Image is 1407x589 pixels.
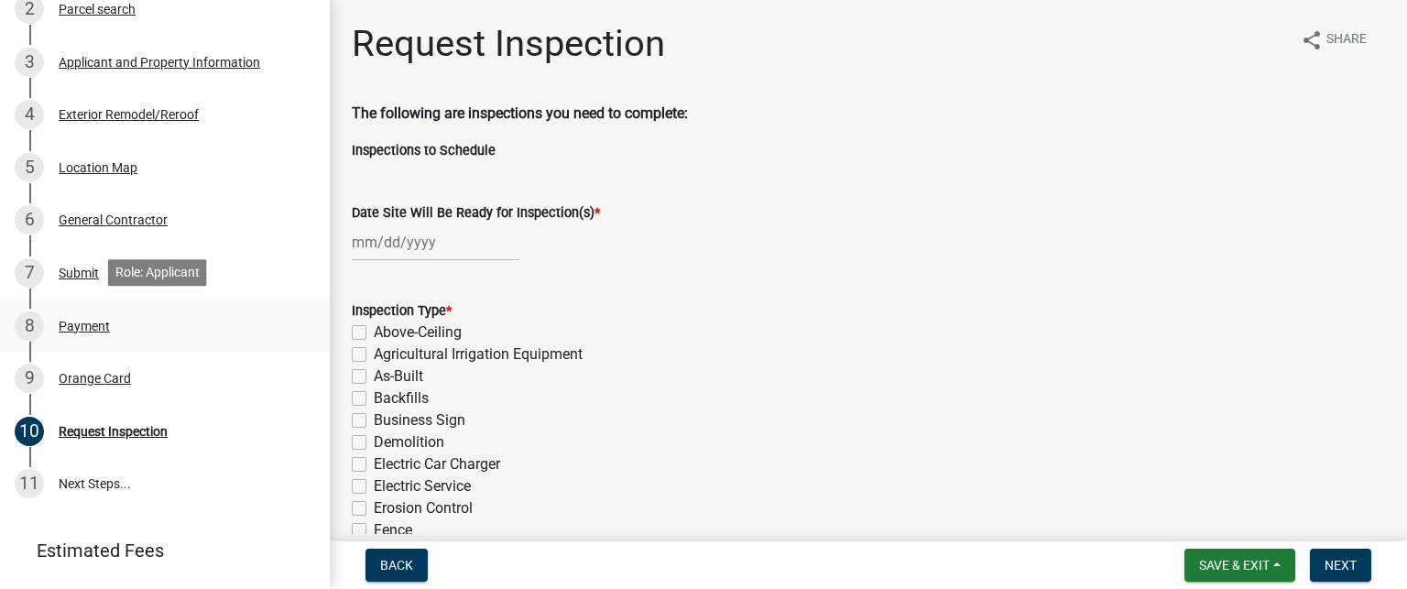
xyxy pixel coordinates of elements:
label: Fence [374,519,412,541]
div: Applicant and Property Information [59,56,260,69]
span: Save & Exit [1199,558,1270,573]
div: General Contractor [59,213,168,226]
label: Date Site Will Be Ready for Inspection(s) [352,207,600,220]
input: mm/dd/yyyy [352,224,519,261]
label: Erosion Control [374,497,473,519]
label: Inspection Type [352,305,452,318]
div: Request Inspection [59,425,168,438]
div: Parcel search [59,3,136,16]
div: Orange Card [59,372,131,385]
label: Demolition [374,431,444,453]
label: Electric Service [374,475,471,497]
span: Share [1326,29,1367,51]
button: Back [365,549,428,582]
button: Save & Exit [1184,549,1295,582]
div: Location Map [59,161,137,174]
div: 6 [15,205,44,235]
label: Business Sign [374,409,465,431]
span: Back [380,558,413,573]
div: 8 [15,311,44,341]
div: 4 [15,100,44,129]
label: Inspections to Schedule [352,145,496,158]
i: share [1301,29,1323,51]
div: Payment [59,320,110,333]
div: Exterior Remodel/Reroof [59,108,199,121]
label: Agricultural Irrigation Equipment [374,344,583,365]
label: As-Built [374,365,423,387]
label: Backfills [374,387,429,409]
div: Role: Applicant [108,259,207,286]
button: shareShare [1286,22,1381,58]
label: Electric Car Charger [374,453,500,475]
a: Estimated Fees [15,532,300,569]
div: 10 [15,417,44,446]
button: Next [1310,549,1371,582]
label: Above-Ceiling [374,322,462,344]
h1: Request Inspection [352,22,665,66]
div: 5 [15,153,44,182]
div: Submit [59,267,99,279]
span: Next [1325,558,1357,573]
div: 11 [15,469,44,498]
div: 3 [15,48,44,77]
strong: The following are inspections you need to complete: [352,104,688,122]
div: 9 [15,364,44,393]
div: 7 [15,258,44,288]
